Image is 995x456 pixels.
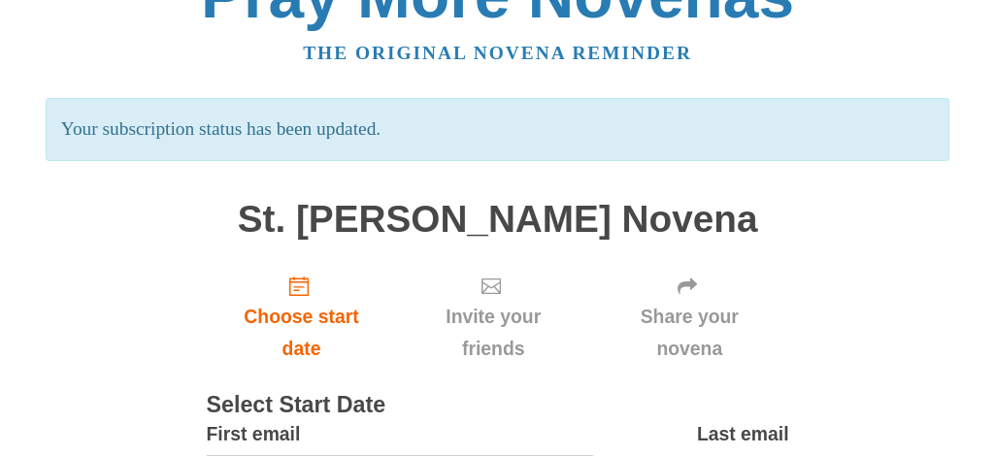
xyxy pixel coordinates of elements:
[207,199,789,241] h1: St. [PERSON_NAME] Novena
[396,259,589,375] div: Click "Next" to confirm your start date first.
[610,301,770,365] span: Share your novena
[207,418,301,450] label: First email
[303,43,692,63] a: The original novena reminder
[226,301,378,365] span: Choose start date
[415,301,570,365] span: Invite your friends
[46,98,949,161] p: Your subscription status has been updated.
[590,259,789,375] div: Click "Next" to confirm your start date first.
[697,418,789,450] label: Last email
[207,393,789,418] h3: Select Start Date
[207,259,397,375] a: Choose start date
